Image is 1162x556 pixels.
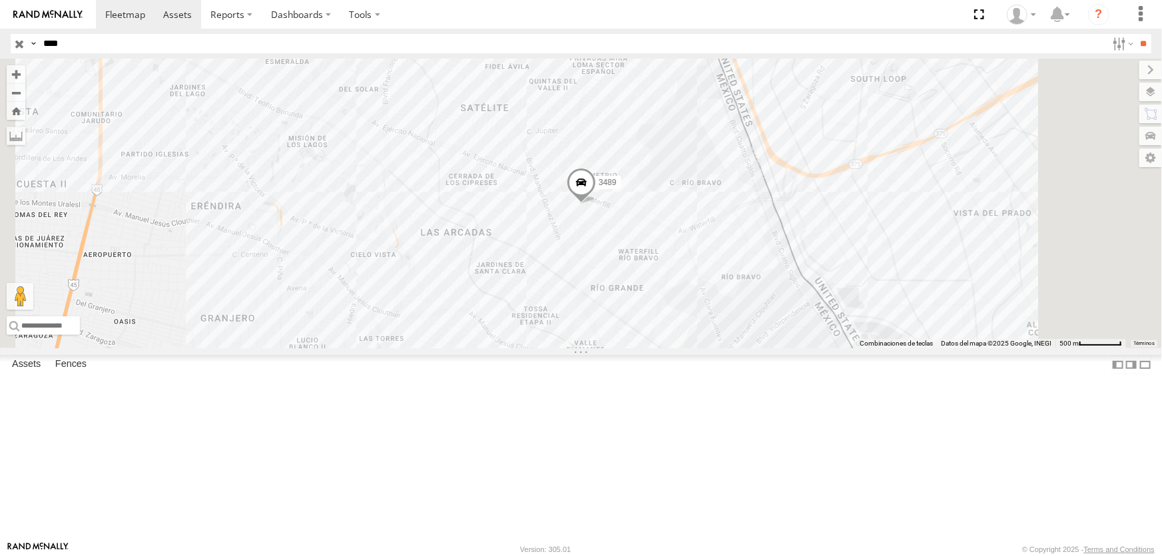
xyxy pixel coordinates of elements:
[7,102,25,120] button: Zoom Home
[1125,355,1138,374] label: Dock Summary Table to the Right
[1133,341,1155,346] a: Términos
[13,10,83,19] img: rand-logo.svg
[941,340,1051,347] span: Datos del mapa ©2025 Google, INEGI
[7,65,25,83] button: Zoom in
[1055,339,1126,348] button: Escala del mapa: 500 m por 61 píxeles
[1059,340,1079,347] span: 500 m
[520,545,571,553] div: Version: 305.01
[28,34,39,53] label: Search Query
[1139,148,1162,167] label: Map Settings
[1022,545,1155,553] div: © Copyright 2025 -
[1088,4,1109,25] i: ?
[7,127,25,145] label: Measure
[1139,355,1152,374] label: Hide Summary Table
[49,356,93,374] label: Fences
[7,83,25,102] button: Zoom out
[1107,34,1136,53] label: Search Filter Options
[7,283,33,310] button: Arrastra al hombrecito al mapa para abrir Street View
[599,178,617,187] span: 3489
[1002,5,1041,25] div: carolina herrera
[1084,545,1155,553] a: Terms and Conditions
[1111,355,1125,374] label: Dock Summary Table to the Left
[860,339,933,348] button: Combinaciones de teclas
[7,543,69,556] a: Visit our Website
[5,356,47,374] label: Assets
